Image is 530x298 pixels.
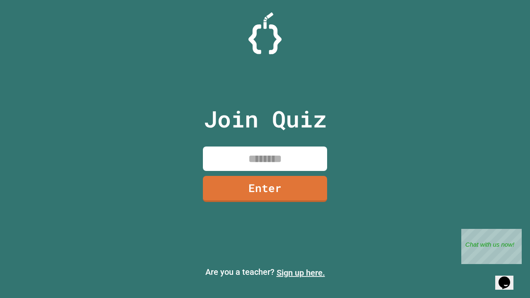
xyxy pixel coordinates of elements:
p: Join Quiz [204,102,327,136]
iframe: chat widget [495,265,522,290]
a: Enter [203,176,327,202]
img: Logo.svg [248,12,282,54]
iframe: chat widget [461,229,522,264]
p: Are you a teacher? [7,266,523,279]
a: Sign up here. [277,268,325,278]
